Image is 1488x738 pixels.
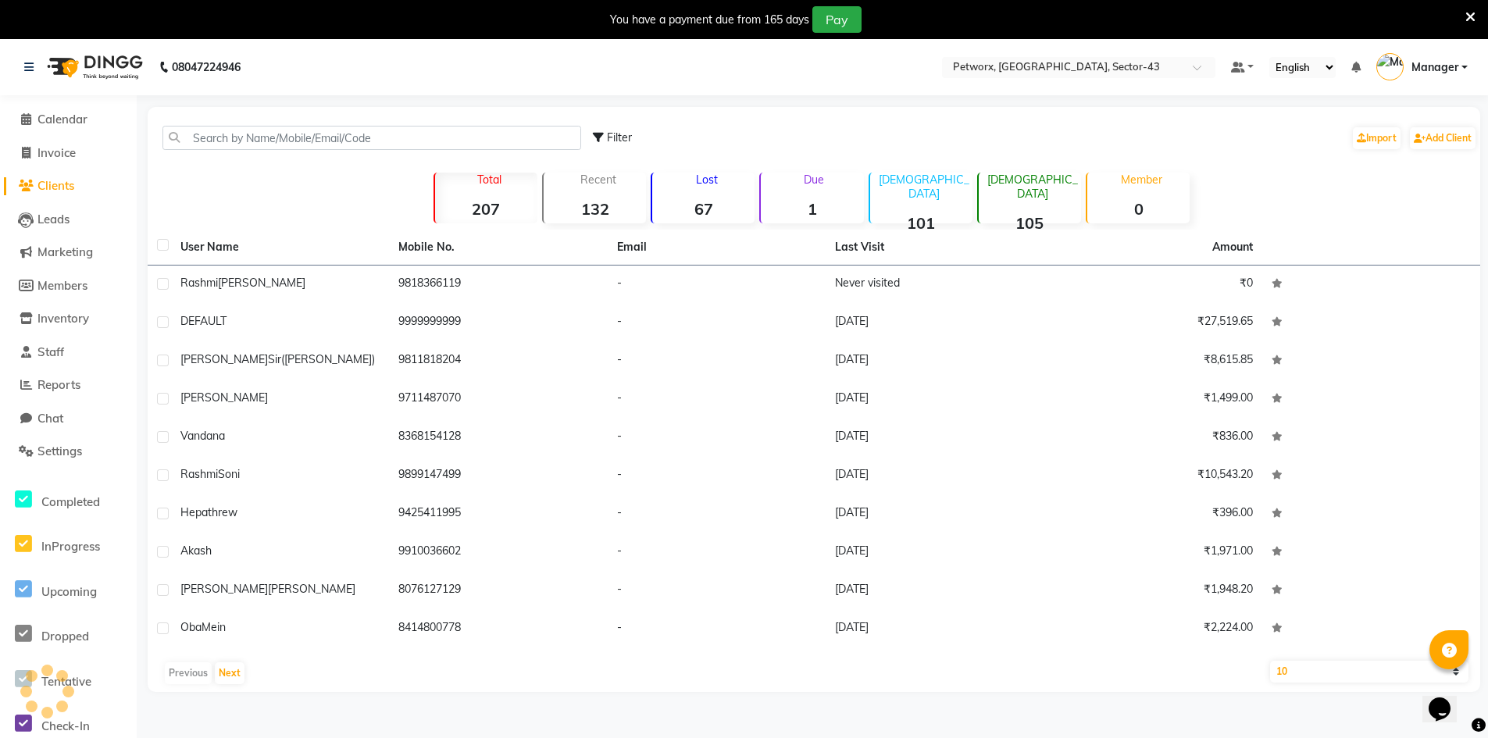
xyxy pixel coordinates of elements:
[4,144,133,162] a: Invoice
[389,304,607,342] td: 9999999999
[1410,127,1476,149] a: Add Client
[171,230,389,266] th: User Name
[172,45,241,89] b: 08047224946
[37,444,82,458] span: Settings
[608,610,826,648] td: -
[608,342,826,380] td: -
[389,495,607,533] td: 9425411995
[389,572,607,610] td: 8076127129
[826,533,1044,572] td: [DATE]
[4,410,133,428] a: Chat
[162,126,581,150] input: Search by Name/Mobile/Email/Code
[826,419,1044,457] td: [DATE]
[826,266,1044,304] td: Never visited
[761,199,863,219] strong: 1
[607,130,632,144] span: Filter
[389,266,607,304] td: 9818366119
[37,411,63,426] span: Chat
[268,582,355,596] span: [PERSON_NAME]
[1203,230,1262,265] th: Amount
[826,380,1044,419] td: [DATE]
[870,213,972,233] strong: 101
[435,199,537,219] strong: 207
[608,380,826,419] td: -
[1044,342,1261,380] td: ₹8,615.85
[985,173,1081,201] p: [DEMOGRAPHIC_DATA]
[4,443,133,461] a: Settings
[389,342,607,380] td: 9811818204
[40,45,147,89] img: logo
[1422,676,1472,722] iframe: chat widget
[4,111,133,129] a: Calendar
[608,572,826,610] td: -
[4,277,133,295] a: Members
[180,314,227,328] span: DEFAULT
[608,266,826,304] td: -
[41,718,90,733] span: Check-In
[37,311,89,326] span: Inventory
[441,173,537,187] p: Total
[4,211,133,229] a: Leads
[1044,610,1261,648] td: ₹2,224.00
[1044,304,1261,342] td: ₹27,519.65
[1044,457,1261,495] td: ₹10,543.20
[180,620,202,634] span: Oba
[826,495,1044,533] td: [DATE]
[1044,495,1261,533] td: ₹396.00
[389,533,607,572] td: 9910036602
[180,429,225,443] span: vandana
[550,173,646,187] p: Recent
[389,457,607,495] td: 9899147499
[826,457,1044,495] td: [DATE]
[608,419,826,457] td: -
[41,584,97,599] span: Upcoming
[608,495,826,533] td: -
[979,213,1081,233] strong: 105
[658,173,755,187] p: Lost
[608,304,826,342] td: -
[1411,59,1458,76] span: Manager
[1044,533,1261,572] td: ₹1,971.00
[180,352,268,366] span: [PERSON_NAME]
[1044,572,1261,610] td: ₹1,948.20
[1044,266,1261,304] td: ₹0
[41,629,89,644] span: Dropped
[1376,53,1404,80] img: Manager
[218,276,305,290] span: [PERSON_NAME]
[37,244,93,259] span: Marketing
[37,377,80,392] span: Reports
[4,344,133,362] a: Staff
[608,457,826,495] td: -
[180,505,237,519] span: Hepathrew
[4,376,133,394] a: Reports
[180,582,268,596] span: [PERSON_NAME]
[826,572,1044,610] td: [DATE]
[37,278,87,293] span: Members
[41,494,100,509] span: Completed
[764,173,863,187] p: Due
[37,178,74,193] span: Clients
[4,310,133,328] a: Inventory
[826,342,1044,380] td: [DATE]
[37,145,76,160] span: Invoice
[1087,199,1190,219] strong: 0
[652,199,755,219] strong: 67
[4,244,133,262] a: Marketing
[826,304,1044,342] td: [DATE]
[37,112,87,127] span: Calendar
[1353,127,1401,149] a: Import
[826,230,1044,266] th: Last Visit
[37,344,64,359] span: Staff
[180,276,218,290] span: Rashmi
[389,419,607,457] td: 8368154128
[215,662,244,684] button: Next
[180,544,212,558] span: akash
[1044,380,1261,419] td: ₹1,499.00
[389,380,607,419] td: 9711487070
[180,390,268,405] span: [PERSON_NAME]
[610,12,809,28] div: You have a payment due from 165 days
[218,467,240,481] span: Soni
[37,212,70,226] span: Leads
[202,620,226,634] span: Mein
[180,467,218,481] span: Rashmi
